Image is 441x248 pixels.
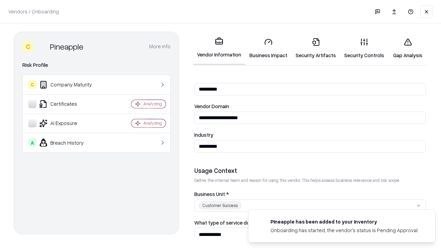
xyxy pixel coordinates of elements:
button: Customer Success [194,199,426,212]
div: Analyzing [143,101,162,107]
div: C [22,41,33,52]
a: Security Controls [340,32,388,64]
a: Vendor Information [193,32,245,65]
label: Industry [194,132,426,137]
div: Onboarding has started, the vendor's status is Pending Approval. [270,227,419,234]
a: Gap Analysis [388,32,427,64]
div: Analyzing [143,120,162,126]
div: Breach History [28,138,111,147]
img: pineappleenergy.com [257,218,265,226]
p: Vendors / Onboarding [8,8,59,15]
a: Business Impact [245,32,291,64]
div: Risk Profile [22,61,171,69]
div: Usage Context [194,166,426,175]
div: Pineapple has been added to your inventory [270,218,419,225]
div: Customer Success [199,201,242,209]
div: C [28,81,37,89]
img: Pineapple [36,41,47,52]
div: Pineapple [50,41,83,52]
label: Vendor Domain [194,104,426,109]
div: Certificates [28,100,111,108]
button: More info [149,40,171,53]
label: Business Unit * [194,192,426,197]
div: Company Maturity [28,81,111,89]
p: Define the internal team and reason for using this vendor. This helps assess business relevance a... [194,177,426,183]
a: Security Artifacts [291,32,340,64]
div: A [28,138,37,147]
div: AI Exposure [28,119,111,127]
label: What type of service does the vendor provide? * [194,220,426,225]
